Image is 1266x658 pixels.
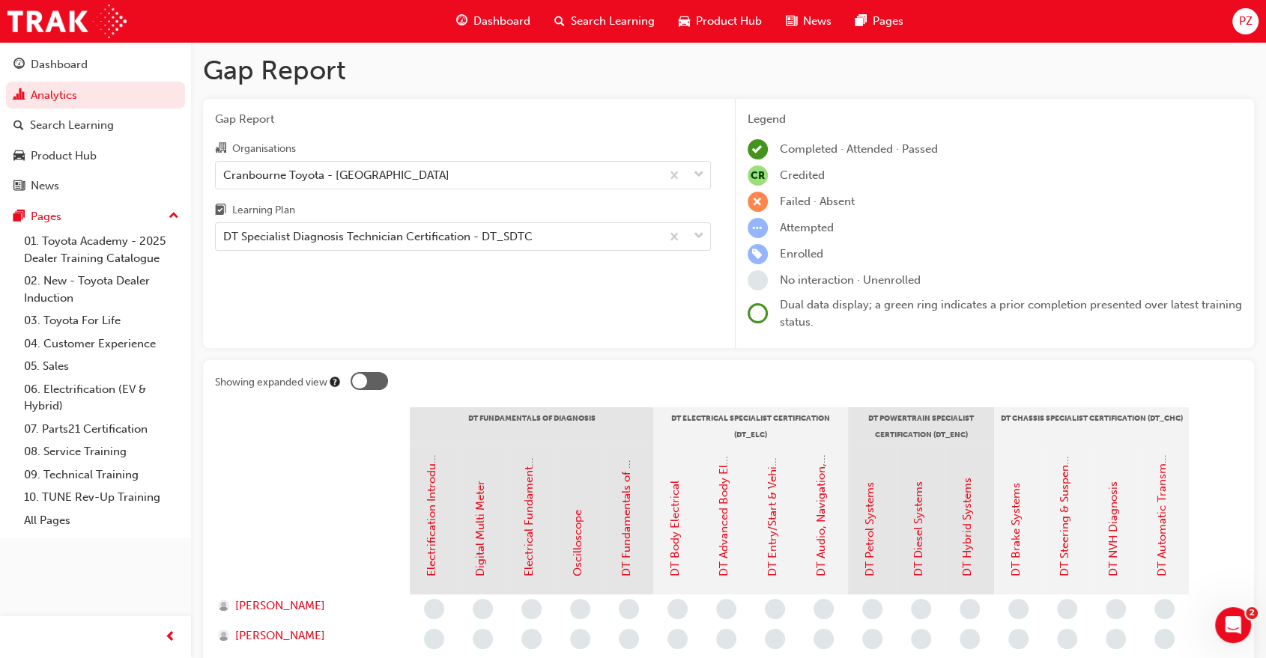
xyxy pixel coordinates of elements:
span: learningRecordVerb_NONE-icon [911,599,931,619]
a: DT Diesel Systems [912,481,925,576]
a: Electrification Introduction & Safety [425,392,438,576]
a: DT Fundamentals of Diagnosis [620,418,633,576]
a: [PERSON_NAME] [218,597,396,615]
a: Digital Multi Meter [473,481,487,576]
a: DT Brake Systems [1009,483,1023,576]
div: DT Electrical Specialist Certification (DT_ELC) [653,407,848,445]
a: 09. Technical Training [18,463,185,487]
a: 03. Toyota For Life [18,309,185,332]
span: learningRecordVerb_NONE-icon [473,599,493,619]
a: 06. Electrification (EV & Hybrid) [18,378,185,418]
button: Pages [6,203,185,231]
span: news-icon [13,180,25,193]
a: All Pages [18,509,185,532]
span: learningRecordVerb_NONE-icon [619,599,639,619]
span: prev-icon [165,628,176,647]
div: DT Fundamentals of Diagnosis [410,407,653,445]
span: learningRecordVerb_NONE-icon [424,629,444,649]
span: pages-icon [13,210,25,224]
span: learningRecordVerb_NONE-icon [814,629,834,649]
span: Gap Report [215,111,711,128]
a: Dashboard [6,51,185,79]
span: Enrolled [780,247,823,261]
iframe: Intercom live chat [1215,607,1251,643]
span: learningRecordVerb_NONE-icon [473,629,493,649]
div: DT Specialist Diagnosis Technician Certification - DT_SDTC [223,228,533,246]
span: News [803,13,832,30]
a: 04. Customer Experience [18,332,185,356]
span: learningRecordVerb_NONE-icon [1154,629,1175,649]
span: Product Hub [696,13,762,30]
span: learningRecordVerb_NONE-icon [716,629,736,649]
a: car-iconProduct Hub [667,6,774,37]
span: learningRecordVerb_NONE-icon [1106,599,1126,619]
a: pages-iconPages [844,6,915,37]
span: Attempted [780,221,834,234]
div: DT Chassis Specialist Certification (DT_CHC) [994,407,1189,445]
span: learningRecordVerb_NONE-icon [1154,599,1175,619]
span: news-icon [786,12,797,31]
div: Cranbourne Toyota - [GEOGRAPHIC_DATA] [223,166,449,183]
span: learningRecordVerb_NONE-icon [748,270,768,290]
span: search-icon [554,12,565,31]
span: down-icon [694,227,704,246]
a: Analytics [6,82,185,109]
span: guage-icon [13,58,25,72]
a: DT Hybrid Systems [960,478,974,576]
span: learningRecordVerb_NONE-icon [765,599,785,619]
a: 01. Toyota Academy - 2025 Dealer Training Catalogue [18,230,185,269]
span: down-icon [694,165,704,185]
span: learningRecordVerb_NONE-icon [911,629,931,649]
div: DT Powertrain Specialist Certification (DT_ENC) [848,407,994,445]
a: DT NVH Diagnosis [1106,481,1120,576]
a: DT Steering & Suspension Systems [1058,397,1071,576]
span: learningRecordVerb_NONE-icon [814,599,834,619]
span: learningRecordVerb_NONE-icon [619,629,639,649]
span: car-icon [13,150,25,163]
div: Learning Plan [232,203,295,218]
div: Tooltip anchor [328,375,342,389]
button: DashboardAnalyticsSearch LearningProduct HubNews [6,48,185,203]
a: DT Petrol Systems [863,482,876,576]
span: learningRecordVerb_NONE-icon [570,599,590,619]
div: Search Learning [30,117,114,134]
span: Search Learning [571,13,655,30]
span: pages-icon [855,12,867,31]
span: learningRecordVerb_NONE-icon [1106,629,1126,649]
div: Legend [748,111,1243,128]
span: learningRecordVerb_NONE-icon [1008,599,1029,619]
span: learningRecordVerb_FAIL-icon [748,192,768,212]
span: organisation-icon [215,142,226,156]
span: guage-icon [456,12,467,31]
img: Trak [7,4,127,38]
span: learningRecordVerb_NONE-icon [667,599,688,619]
a: guage-iconDashboard [444,6,542,37]
span: learningRecordVerb_NONE-icon [667,629,688,649]
a: DT Body Electrical [668,481,682,576]
span: learningRecordVerb_NONE-icon [862,599,882,619]
span: learningplan-icon [215,204,226,218]
span: PZ [1238,13,1252,30]
a: news-iconNews [774,6,844,37]
span: null-icon [748,165,768,186]
span: Dual data display; a green ring indicates a prior completion presented over latest training status. [780,298,1242,329]
a: DT Entry/Start & Vehicle Security Systems [766,361,779,576]
a: 10. TUNE Rev-Up Training [18,486,185,509]
a: 02. New - Toyota Dealer Induction [18,269,185,309]
a: Search Learning [6,112,185,139]
a: Oscilloscope [571,510,584,576]
div: Pages [31,208,61,225]
a: 07. Parts21 Certification [18,418,185,441]
span: [PERSON_NAME] [235,627,325,645]
span: 2 [1246,607,1258,619]
a: search-iconSearch Learning [542,6,667,37]
span: Completed · Attended · Passed [780,142,938,156]
span: Dashboard [473,13,530,30]
span: [PERSON_NAME] [235,597,325,615]
div: Showing expanded view [215,375,327,390]
a: Electrical Fundamentals [522,452,536,576]
span: learningRecordVerb_NONE-icon [716,599,736,619]
span: learningRecordVerb_NONE-icon [1057,599,1077,619]
a: 05. Sales [18,355,185,378]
